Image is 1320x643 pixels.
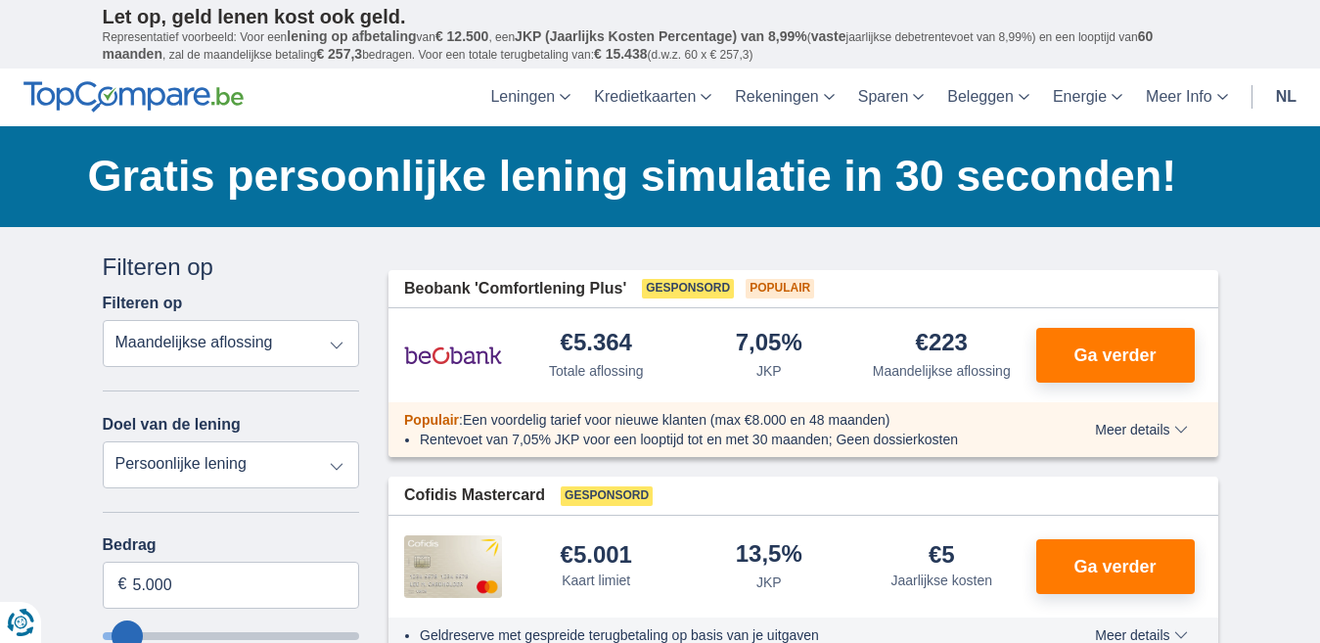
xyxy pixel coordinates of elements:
a: Kredietkaarten [582,69,723,126]
span: Meer details [1095,423,1187,436]
img: product.pl.alt Beobank [404,331,502,380]
span: € 12.500 [435,28,489,44]
label: Doel van de lening [103,416,241,434]
a: Leningen [478,69,582,126]
span: vaste [811,28,846,44]
span: lening op afbetaling [287,28,416,44]
button: Meer details [1080,627,1202,643]
span: Een voordelig tarief voor nieuwe klanten (max €8.000 en 48 maanden) [463,412,890,428]
button: Meer details [1080,422,1202,437]
label: Filteren op [103,295,183,312]
a: Energie [1041,69,1134,126]
div: Kaart limiet [562,571,630,590]
span: Beobank 'Comfortlening Plus' [404,278,626,300]
div: Jaarlijkse kosten [891,571,993,590]
div: : [388,410,1039,430]
div: €5.364 [561,331,632,357]
h1: Gratis persoonlijke lening simulatie in 30 seconden! [88,146,1218,207]
div: Totale aflossing [549,361,644,381]
a: Beleggen [935,69,1041,126]
span: € [118,574,127,596]
li: Rentevoet van 7,05% JKP voor een looptijd tot en met 30 maanden; Geen dossierkosten [420,430,1024,449]
span: Populair [404,412,459,428]
button: Ga verder [1036,539,1195,594]
div: 7,05% [736,331,802,357]
a: Rekeningen [723,69,845,126]
p: Let op, geld lenen kost ook geld. [103,5,1218,28]
span: Cofidis Mastercard [404,484,545,507]
div: 13,5% [736,542,802,569]
a: nl [1264,69,1308,126]
div: JKP [756,361,782,381]
a: Meer Info [1134,69,1240,126]
span: Gesponsord [642,279,734,299]
div: Filteren op [103,251,360,284]
div: €5 [929,543,955,567]
span: Meer details [1095,628,1187,642]
div: Maandelijkse aflossing [873,361,1011,381]
button: Ga verder [1036,328,1195,383]
div: JKP [756,573,782,592]
img: TopCompare [23,81,244,113]
p: Representatief voorbeeld: Voor een van , een ( jaarlijkse debetrentevoet van 8,99%) en een loopti... [103,28,1218,64]
span: JKP (Jaarlijks Kosten Percentage) van 8,99% [515,28,807,44]
label: Bedrag [103,536,360,554]
span: Ga verder [1073,346,1156,364]
div: €5.001 [561,543,632,567]
span: Populair [746,279,814,299]
span: € 15.438 [594,46,648,62]
div: €223 [916,331,968,357]
img: product.pl.alt Cofidis CC [404,535,502,598]
span: Ga verder [1073,558,1156,575]
span: Gesponsord [561,486,653,506]
span: € 257,3 [316,46,362,62]
input: wantToBorrow [103,632,360,640]
span: 60 maanden [103,28,1154,62]
a: Sparen [846,69,936,126]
